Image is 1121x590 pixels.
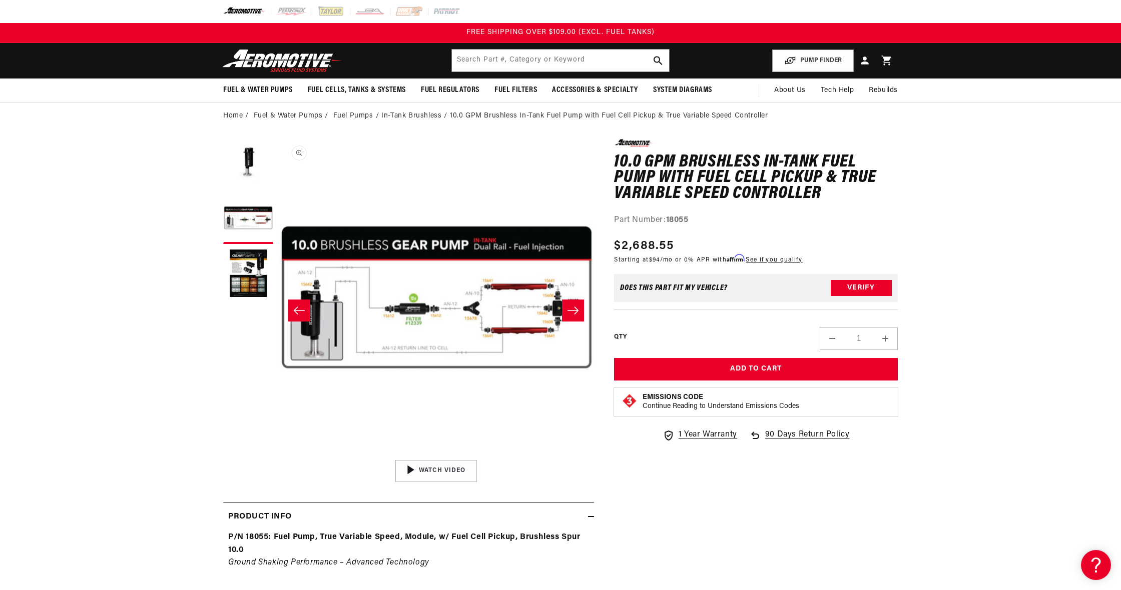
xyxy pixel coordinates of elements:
button: Load image 2 in gallery view [223,194,273,244]
p: Continue Reading to Understand Emissions Codes [643,402,799,411]
div: Part Number: [614,214,898,227]
button: Load image 1 in gallery view [223,139,273,189]
img: Emissions code [622,393,638,409]
summary: Fuel Regulators [413,78,487,102]
img: Aeromotive [220,49,345,72]
span: About Us [774,86,806,94]
span: Fuel Filters [494,85,537,95]
summary: Product Info [223,502,594,531]
span: 90 Days Return Policy [765,428,850,451]
button: Slide right [562,299,584,321]
span: Accessories & Specialty [552,85,638,95]
input: Search by Part Number, Category or Keyword [452,49,669,71]
media-gallery: Gallery Viewer [223,139,594,481]
span: FREE SHIPPING OVER $109.00 (EXCL. FUEL TANKS) [466,28,655,36]
a: Fuel Pumps [333,110,373,121]
a: About Us [767,78,813,102]
button: PUMP FINDER [772,49,854,72]
span: Fuel Cells, Tanks & Systems [308,85,406,95]
button: Add to Cart [614,358,898,380]
span: System Diagrams [653,85,712,95]
li: In-Tank Brushless [381,110,450,121]
button: search button [647,49,669,71]
summary: Fuel Filters [487,78,544,102]
em: Ground Shaking Performance – Advanced Technology [228,558,429,566]
h2: Product Info [228,510,291,523]
summary: Tech Help [813,78,861,102]
li: 10.0 GPM Brushless In-Tank Fuel Pump with Fuel Cell Pickup & True Variable Speed Controller [450,110,768,121]
summary: Fuel Cells, Tanks & Systems [300,78,413,102]
button: Emissions CodeContinue Reading to Understand Emissions Codes [643,393,799,411]
span: Fuel Regulators [421,85,479,95]
span: Affirm [727,254,744,262]
div: Does This part fit My vehicle? [620,284,728,292]
span: Tech Help [821,85,854,96]
strong: Emissions Code [643,393,703,401]
span: 1 Year Warranty [679,428,737,441]
label: QTY [614,333,627,341]
span: Fuel & Water Pumps [223,85,293,95]
nav: breadcrumbs [223,110,898,121]
a: See if you qualify - Learn more about Affirm Financing (opens in modal) [746,257,802,263]
button: Slide left [288,299,310,321]
a: Fuel & Water Pumps [254,110,323,121]
strong: 18055 [666,216,689,224]
summary: Fuel & Water Pumps [216,78,300,102]
a: 1 Year Warranty [663,428,737,441]
summary: System Diagrams [646,78,720,102]
h1: 10.0 GPM Brushless In-Tank Fuel Pump with Fuel Cell Pickup & True Variable Speed Controller [614,154,898,202]
span: $2,688.55 [614,237,674,255]
a: 90 Days Return Policy [749,428,850,451]
span: $94 [649,257,660,263]
a: Home [223,110,243,121]
summary: Accessories & Specialty [544,78,646,102]
span: Rebuilds [869,85,898,96]
button: Load image 3 in gallery view [223,249,273,299]
button: Verify [831,280,892,296]
p: Starting at /mo or 0% APR with . [614,255,802,264]
strong: P/N 18055: Fuel Pump, True Variable Speed, Module, w/ Fuel Cell Pickup, Brushless Spur 10.0 [228,533,581,554]
summary: Rebuilds [861,78,905,102]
